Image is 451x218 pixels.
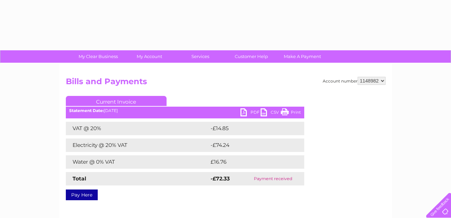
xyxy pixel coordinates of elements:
[66,77,386,90] h2: Bills and Payments
[281,108,301,118] a: Print
[66,139,209,152] td: Electricity @ 20% VAT
[122,50,177,63] a: My Account
[69,108,104,113] b: Statement Date:
[209,122,291,135] td: -£14.85
[66,155,209,169] td: Water @ 0% VAT
[275,50,330,63] a: Make A Payment
[224,50,279,63] a: Customer Help
[209,139,292,152] td: -£74.24
[66,108,304,113] div: [DATE]
[66,189,98,200] a: Pay Here
[66,122,209,135] td: VAT @ 20%
[73,175,86,182] strong: Total
[240,108,261,118] a: PDF
[173,50,228,63] a: Services
[66,96,167,106] a: Current Invoice
[323,77,386,85] div: Account number
[261,108,281,118] a: CSV
[242,172,304,185] td: Payment received
[209,155,290,169] td: £16.76
[211,175,230,182] strong: -£72.33
[71,50,126,63] a: My Clear Business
